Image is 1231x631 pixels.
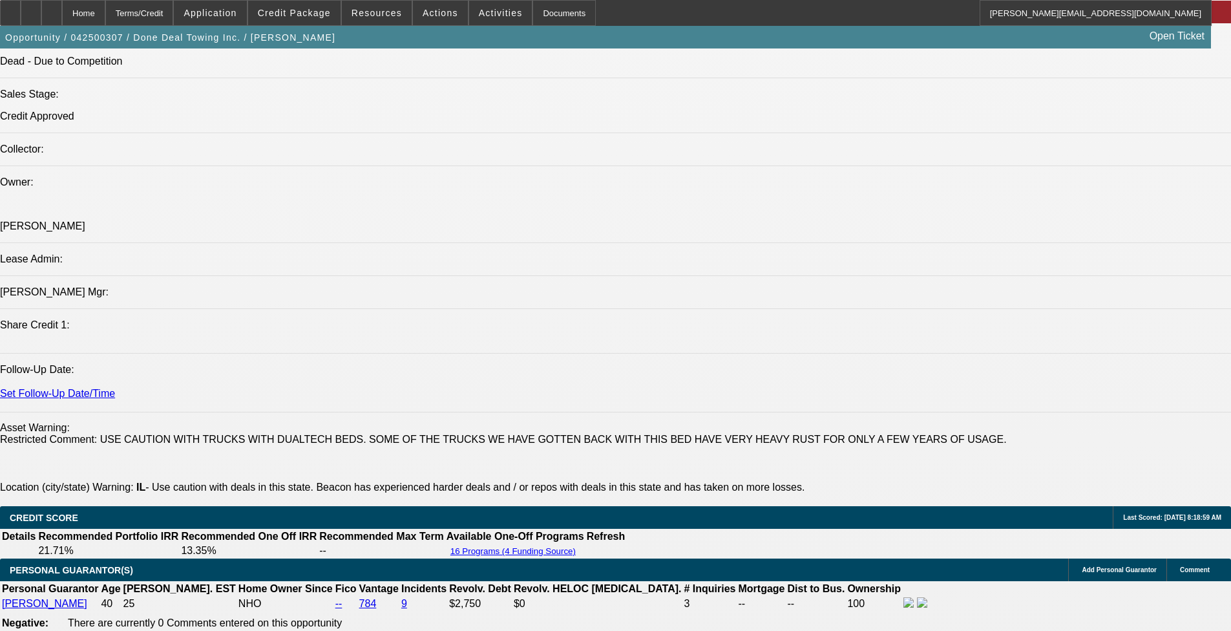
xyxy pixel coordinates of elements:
th: Recommended Max Term [319,530,445,543]
span: Actions [423,8,458,18]
span: Resources [352,8,402,18]
span: Activities [479,8,523,18]
button: Application [174,1,246,25]
th: Recommended One Off IRR [180,530,317,543]
b: # Inquiries [684,583,735,594]
td: 21.71% [37,544,179,557]
b: [PERSON_NAME]. EST [123,583,236,594]
span: Comment [1180,566,1210,573]
img: facebook-icon.png [903,597,914,608]
td: $2,750 [448,597,512,611]
b: Negative: [2,617,48,628]
th: Details [1,530,36,543]
label: - Use caution with deals in this state. Beacon has experienced harder deals and / or repos with d... [136,482,805,493]
span: There are currently 0 Comments entered on this opportunity [68,617,342,628]
td: 13.35% [180,544,317,557]
span: Application [184,8,237,18]
th: Recommended Portfolio IRR [37,530,179,543]
b: Age [101,583,120,594]
b: Mortgage [739,583,785,594]
button: Resources [342,1,412,25]
span: Last Scored: [DATE] 8:18:59 AM [1123,514,1221,521]
a: 784 [359,598,377,609]
button: Activities [469,1,532,25]
a: 9 [401,598,407,609]
b: IL [136,482,145,493]
span: Add Personal Guarantor [1082,566,1157,573]
img: linkedin-icon.png [917,597,927,608]
th: Refresh [586,530,626,543]
td: $0 [513,597,682,611]
b: Dist to Bus. [788,583,845,594]
button: Actions [413,1,468,25]
td: -- [787,597,846,611]
button: 16 Programs (4 Funding Source) [447,546,580,557]
b: Home Owner Since [238,583,333,594]
th: Available One-Off Programs [446,530,585,543]
span: CREDIT SCORE [10,513,78,523]
span: Opportunity / 042500307 / Done Deal Towing Inc. / [PERSON_NAME] [5,32,335,43]
span: Credit Package [258,8,331,18]
b: Personal Guarantor [2,583,98,594]
td: -- [738,597,786,611]
a: -- [335,598,342,609]
td: 25 [123,597,237,611]
b: Incidents [401,583,447,594]
td: 3 [683,597,736,611]
b: Ownership [847,583,901,594]
button: Credit Package [248,1,341,25]
span: PERSONAL GUARANTOR(S) [10,565,133,575]
a: Open Ticket [1144,25,1210,47]
b: Revolv. Debt [449,583,511,594]
td: -- [319,544,445,557]
td: NHO [238,597,333,611]
td: 100 [847,597,901,611]
td: 40 [100,597,121,611]
b: Revolv. HELOC [MEDICAL_DATA]. [514,583,682,594]
b: Vantage [359,583,399,594]
a: [PERSON_NAME] [2,598,87,609]
b: Fico [335,583,357,594]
